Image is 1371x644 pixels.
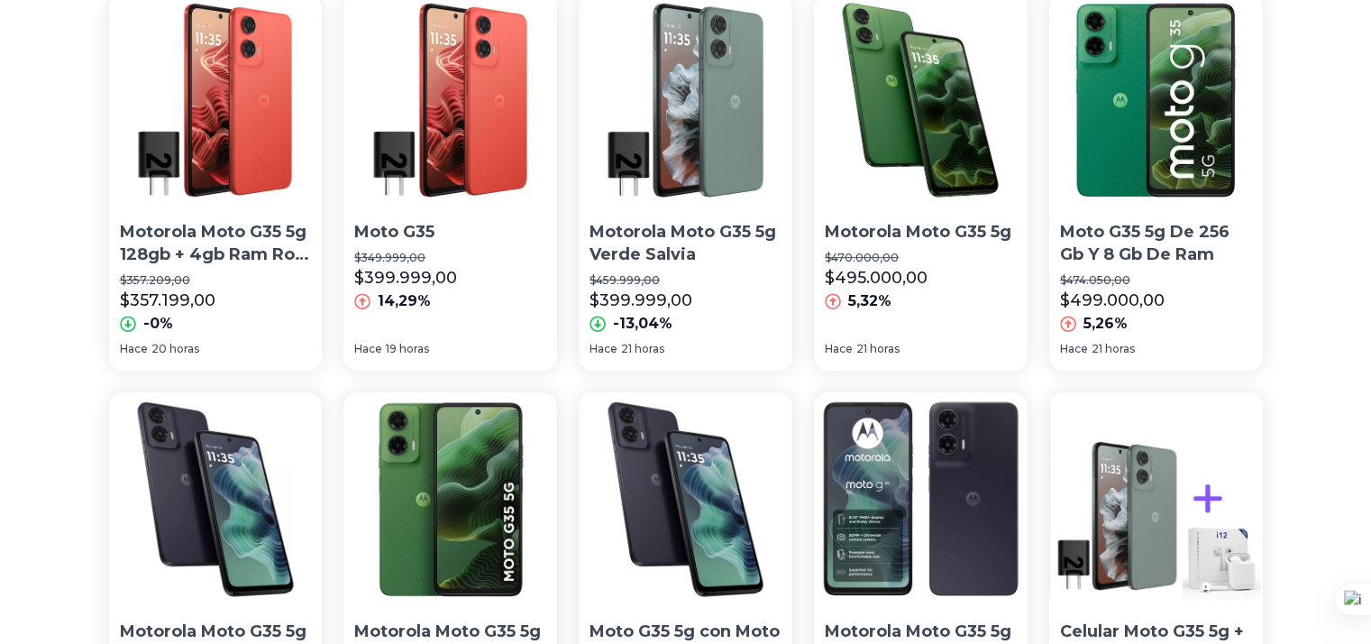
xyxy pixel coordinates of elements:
font: Motorola Moto G35 5g [825,222,1011,242]
font: Hace [590,342,617,355]
font: Moto G35 5g De 256 Gb Y 8 Gb De Ram [1060,222,1229,264]
font: Hace [354,342,382,355]
font: 5,32% [848,292,891,309]
img: Moto G35 5g con Moto Tag [579,392,792,606]
font: Motorola Moto G35 5g 128gb + 4gb Ram Rojo Guava [120,222,311,287]
font: 21 horas [856,342,900,355]
font: 20 horas [151,342,199,355]
font: Hace [120,342,148,355]
img: Motorola Moto G35 5g Dual Sim 8 GB RAM 256 GB Negro Medianoche [109,392,323,606]
font: 21 horas [621,342,664,355]
font: $399.999,00 [590,290,692,310]
font: -0% [143,315,173,332]
font: 14,29% [378,292,431,309]
font: $459.999,00 [590,273,660,287]
font: Moto G35 [354,222,434,242]
font: $399.999,00 [354,268,457,288]
img: Motorola Moto G35 5g 8gb Ram 256gb Memoria [814,392,1028,606]
img: Celular Moto G35 5g + Auricular In Ear De Regalo! [1049,392,1263,606]
font: 21 horas [1092,342,1135,355]
font: $474.050,00 [1060,273,1130,287]
img: Motorola Moto G35 5g Dual Sim 8gb Ram 256gb Interno [343,392,557,606]
font: -13,04% [613,315,672,332]
font: Hace [825,342,853,355]
font: $499.000,00 [1060,290,1165,310]
font: $349.999,00 [354,251,425,264]
font: $357.209,00 [120,273,190,287]
font: Motorola Moto G35 5g Verde Salvia [590,222,776,264]
font: $357.199,00 [120,290,215,310]
font: 5,26% [1083,315,1128,332]
font: 19 horas [386,342,429,355]
font: $470.000,00 [825,251,899,264]
font: Hace [1060,342,1088,355]
font: $495.000,00 [825,268,928,288]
